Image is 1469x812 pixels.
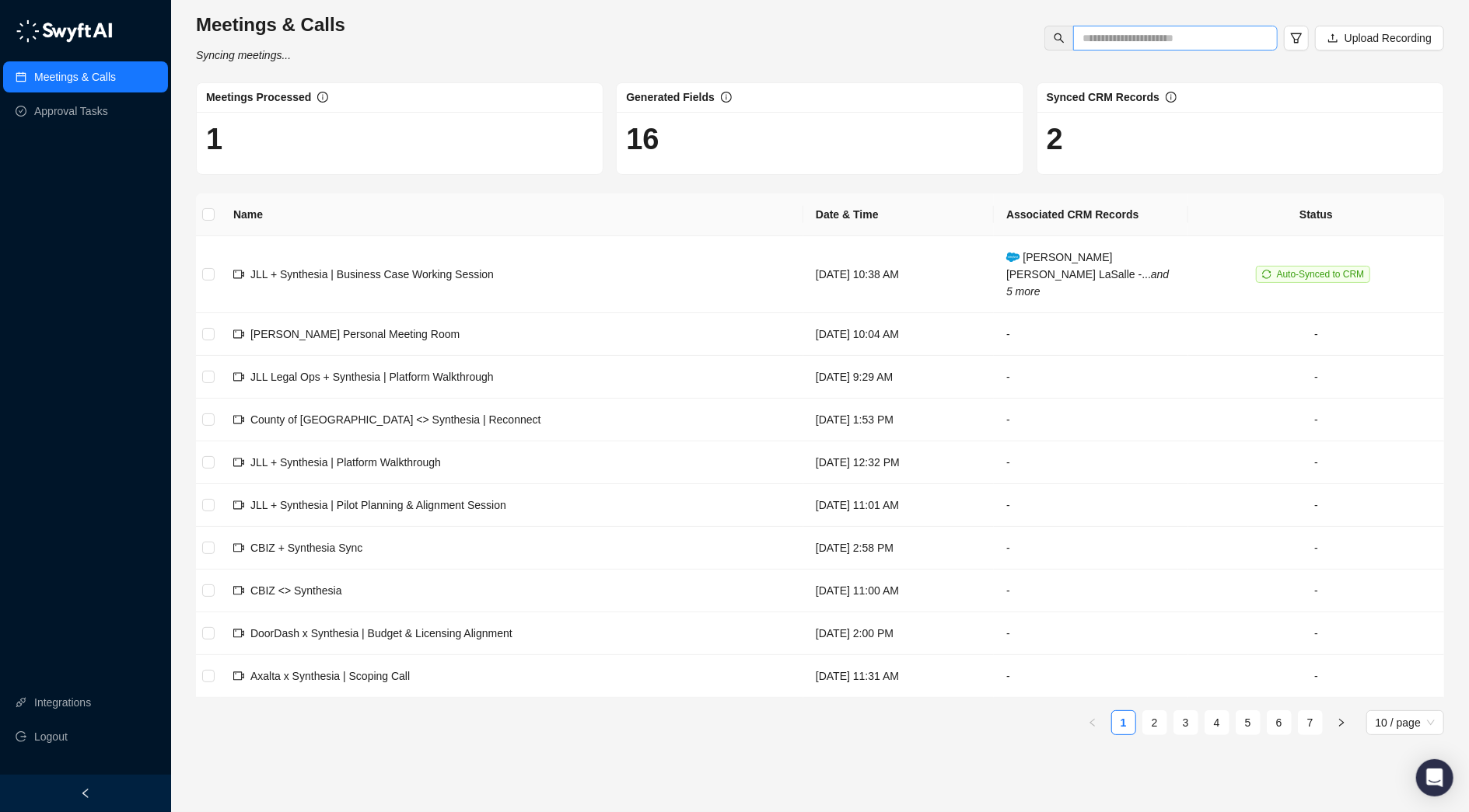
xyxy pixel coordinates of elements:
[1277,269,1365,280] span: Auto-Synced to CRM
[34,96,108,127] a: Approval Tasks
[233,500,244,511] span: video-camera
[994,399,1188,441] td: -
[196,49,291,61] i: Syncing meetings...
[233,371,244,382] span: video-camera
[1366,710,1444,735] div: Page Size
[233,585,244,596] span: video-camera
[803,655,994,698] td: [DATE] 11:31 AM
[1047,121,1434,157] h1: 2
[803,356,994,399] td: [DATE] 9:29 AM
[994,356,1188,399] td: -
[994,655,1188,698] td: -
[34,687,91,718] a: Integrations
[1376,711,1435,734] span: 10 / page
[1174,711,1198,734] a: 3
[994,193,1188,236] th: Associated CRM Records
[221,193,803,236] th: Name
[1111,710,1136,735] li: 1
[1236,711,1260,734] a: 5
[1080,710,1105,735] li: Previous Page
[233,457,244,468] span: video-camera
[803,399,994,441] td: [DATE] 1:53 PM
[206,91,311,103] span: Meetings Processed
[1337,718,1346,727] span: right
[1267,710,1292,735] li: 6
[1262,270,1271,279] span: sync
[1329,710,1354,735] button: right
[1088,718,1097,727] span: left
[250,328,460,340] span: [PERSON_NAME] Personal Meeting Room
[233,269,244,280] span: video-camera
[233,671,244,681] span: video-camera
[803,612,994,655] td: [DATE] 2:00 PM
[994,570,1188,612] td: -
[1299,711,1322,734] a: 7
[1006,268,1169,298] i: and 5 more
[250,456,441,469] span: JLL + Synthesia | Platform Walkthrough
[250,499,506,511] span: JLL + Synthesia | Pilot Planning & Alignment Session
[317,92,328,103] span: info-circle
[1329,710,1354,735] li: Next Page
[1268,711,1291,734] a: 6
[1236,710,1261,735] li: 5
[233,414,244,425] span: video-camera
[1188,484,1444,527] td: -
[1188,441,1444,484] td: -
[1006,251,1169,298] span: [PERSON_NAME] [PERSON_NAME] LaSalle -...
[1327,33,1338,44] span: upload
[34,61,116,92] a: Meetings & Calls
[994,441,1188,484] td: -
[721,92,732,103] span: info-circle
[233,329,244,340] span: video-camera
[803,527,994,570] td: [DATE] 2:58 PM
[250,584,342,597] span: CBIZ <> Synthesia
[1054,33,1065,44] span: search
[1188,570,1444,612] td: -
[1205,711,1229,734] a: 4
[233,542,244,553] span: video-camera
[233,628,244,639] span: video-camera
[1166,92,1177,103] span: info-circle
[994,612,1188,655] td: -
[250,670,410,682] span: Axalta x Synthesia | Scoping Call
[626,91,715,103] span: Generated Fields
[1188,655,1444,698] td: -
[206,121,593,157] h1: 1
[1047,91,1159,103] span: Synced CRM Records
[1188,356,1444,399] td: -
[16,731,26,742] span: logout
[803,441,994,484] td: [DATE] 12:32 PM
[250,542,362,554] span: CBIZ + Synthesia Sync
[994,527,1188,570] td: -
[803,313,994,356] td: [DATE] 10:04 AM
[994,484,1188,527] td: -
[80,788,91,799] span: left
[1416,759,1453,796] div: Open Intercom Messenger
[1080,710,1105,735] button: left
[16,19,113,43] img: logo-05li4sbe.png
[1112,711,1135,734] a: 1
[250,268,494,281] span: JLL + Synthesia | Business Case Working Session
[1173,710,1198,735] li: 3
[803,570,994,612] td: [DATE] 11:00 AM
[34,721,68,752] span: Logout
[803,236,994,313] td: [DATE] 10:38 AM
[1205,710,1229,735] li: 4
[250,413,541,426] span: County of [GEOGRAPHIC_DATA] <> Synthesia | Reconnect
[1345,30,1432,47] span: Upload Recording
[1188,193,1444,236] th: Status
[1142,710,1167,735] li: 2
[250,371,494,383] span: JLL Legal Ops + Synthesia | Platform Walkthrough
[994,313,1188,356] td: -
[1298,710,1323,735] li: 7
[1315,26,1444,51] button: Upload Recording
[803,193,994,236] th: Date & Time
[626,121,1013,157] h1: 16
[1188,527,1444,570] td: -
[1143,711,1166,734] a: 2
[1188,399,1444,441] td: -
[250,627,512,639] span: DoorDash x Synthesia | Budget & Licensing Alignment
[1188,313,1444,356] td: -
[196,12,345,37] h3: Meetings & Calls
[1188,612,1444,655] td: -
